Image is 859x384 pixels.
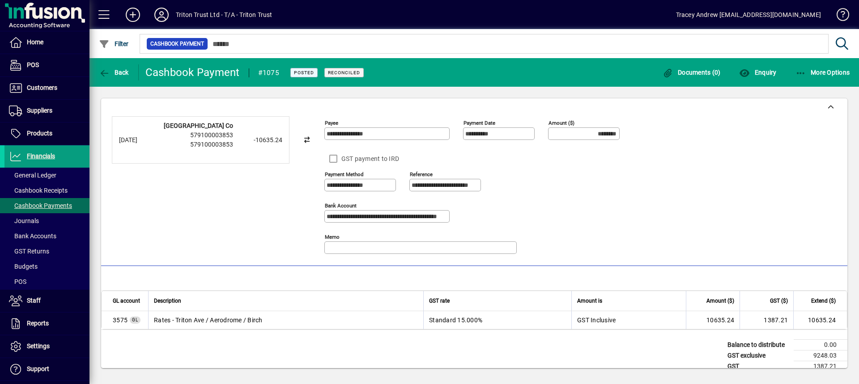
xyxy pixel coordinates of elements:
[99,69,129,76] span: Back
[4,259,89,274] a: Budgets
[27,342,50,350] span: Settings
[410,171,433,177] mat-label: Reference
[119,7,147,23] button: Add
[723,361,794,372] td: GST
[4,100,89,122] a: Suppliers
[660,64,723,80] button: Documents (0)
[190,131,233,148] span: 579100003853 579100003853
[113,296,140,306] span: GL account
[4,290,89,312] a: Staff
[793,64,852,80] button: More Options
[770,296,788,306] span: GST ($)
[663,69,721,76] span: Documents (0)
[4,168,89,183] a: General Ledger
[325,171,364,177] mat-label: Payment method
[176,8,272,22] div: Triton Trust Ltd - T/A - Triton Trust
[147,7,176,23] button: Profile
[145,65,240,80] div: Cashbook Payment
[793,311,847,329] td: 10635.24
[238,135,282,145] div: -10635.24
[328,70,360,76] span: Reconciled
[325,234,340,240] mat-label: Memo
[794,350,847,361] td: 9248.03
[4,358,89,380] a: Support
[132,317,138,322] span: GL
[4,244,89,259] a: GST Returns
[294,70,314,76] span: Posted
[4,312,89,335] a: Reports
[27,38,43,46] span: Home
[99,40,129,47] span: Filter
[27,61,39,68] span: POS
[9,187,68,194] span: Cashbook Receipts
[706,296,734,306] span: Amount ($)
[9,202,72,209] span: Cashbook Payments
[4,198,89,213] a: Cashbook Payments
[794,340,847,350] td: 0.00
[27,297,41,304] span: Staff
[150,39,204,48] span: Cashbook Payment
[9,172,56,179] span: General Ledger
[27,84,57,91] span: Customers
[577,296,602,306] span: Amount is
[4,77,89,99] a: Customers
[27,152,55,160] span: Financials
[325,203,357,209] mat-label: Bank Account
[119,135,155,145] div: [DATE]
[795,69,850,76] span: More Options
[4,183,89,198] a: Cashbook Receipts
[739,69,776,76] span: Enquiry
[325,120,338,126] mat-label: Payee
[148,311,423,329] td: Rates - Triton Ave / Aerodrome / Birch
[686,311,740,329] td: 10635.24
[164,122,233,129] strong: [GEOGRAPHIC_DATA] Co
[464,120,495,126] mat-label: Payment Date
[4,274,89,289] a: POS
[154,296,181,306] span: Description
[740,311,793,329] td: 1387.21
[9,278,26,285] span: POS
[4,335,89,358] a: Settings
[9,232,56,240] span: Bank Accounts
[258,66,279,80] div: #1075
[97,36,131,52] button: Filter
[9,217,39,224] span: Journals
[571,311,686,329] td: GST Inclusive
[97,64,131,80] button: Back
[4,31,89,54] a: Home
[27,320,49,327] span: Reports
[811,296,836,306] span: Extend ($)
[27,107,52,114] span: Suppliers
[429,296,450,306] span: GST rate
[723,340,794,350] td: Balance to distribute
[27,365,49,372] span: Support
[4,228,89,244] a: Bank Accounts
[4,54,89,76] a: POS
[4,213,89,228] a: Journals
[89,64,139,80] app-page-header-button: Back
[676,8,821,22] div: Tracey Andrew [EMAIL_ADDRESS][DOMAIN_NAME]
[737,64,778,80] button: Enquiry
[113,316,128,325] span: Rates - Triton Ave / Aerodrome / Birch
[423,311,571,329] td: Standard 15.000%
[830,2,848,31] a: Knowledge Base
[9,248,49,255] span: GST Returns
[27,130,52,137] span: Products
[723,350,794,361] td: GST exclusive
[549,120,574,126] mat-label: Amount ($)
[4,122,89,145] a: Products
[794,361,847,372] td: 1387.21
[9,263,38,270] span: Budgets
